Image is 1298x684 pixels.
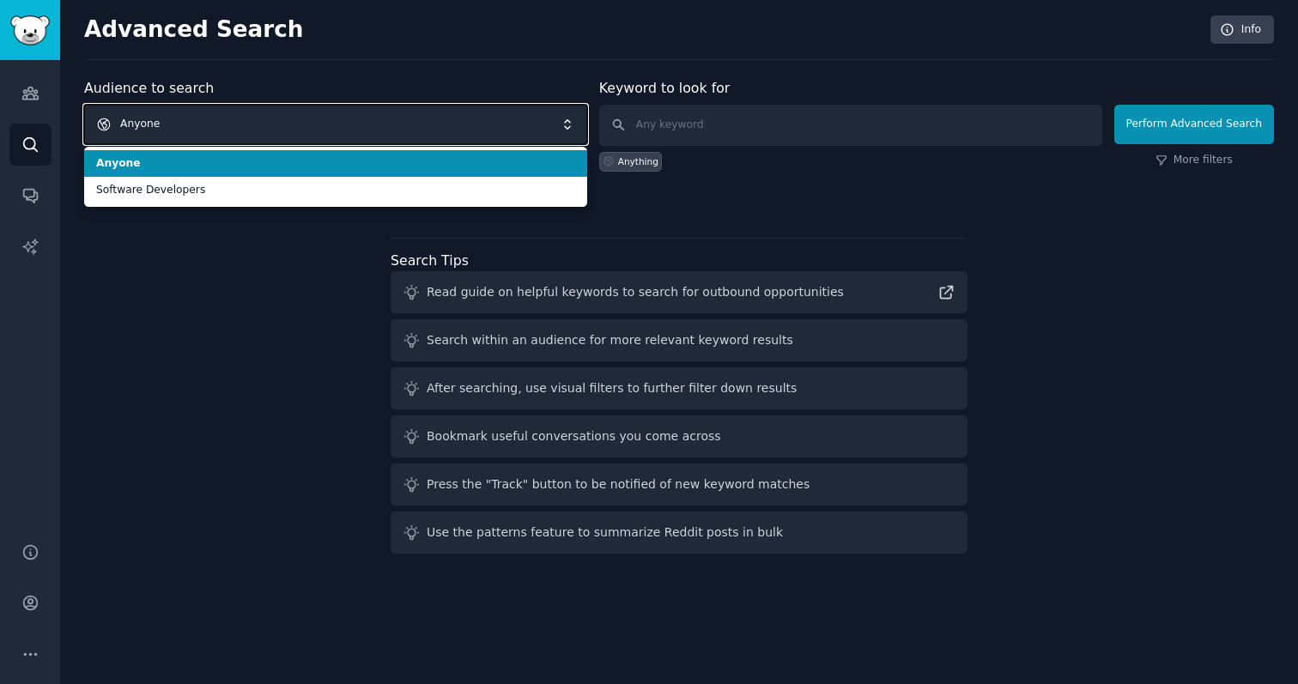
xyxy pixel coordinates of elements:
[96,183,575,198] span: Software Developers
[84,16,1201,44] h2: Advanced Search
[599,80,731,96] label: Keyword to look for
[427,427,721,445] div: Bookmark useful conversations you come across
[599,105,1102,146] input: Any keyword
[427,475,810,493] div: Press the "Track" button to be notified of new keyword matches
[1210,15,1274,45] a: Info
[84,147,587,207] ul: Anyone
[84,105,587,144] button: Anyone
[1155,153,1233,168] a: More filters
[84,80,214,96] label: Audience to search
[618,155,658,167] div: Anything
[427,283,844,301] div: Read guide on helpful keywords to search for outbound opportunities
[391,252,469,269] label: Search Tips
[427,379,797,397] div: After searching, use visual filters to further filter down results
[96,156,575,172] span: Anyone
[427,331,793,349] div: Search within an audience for more relevant keyword results
[1114,105,1274,144] button: Perform Advanced Search
[427,524,783,542] div: Use the patterns feature to summarize Reddit posts in bulk
[10,15,50,45] img: GummySearch logo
